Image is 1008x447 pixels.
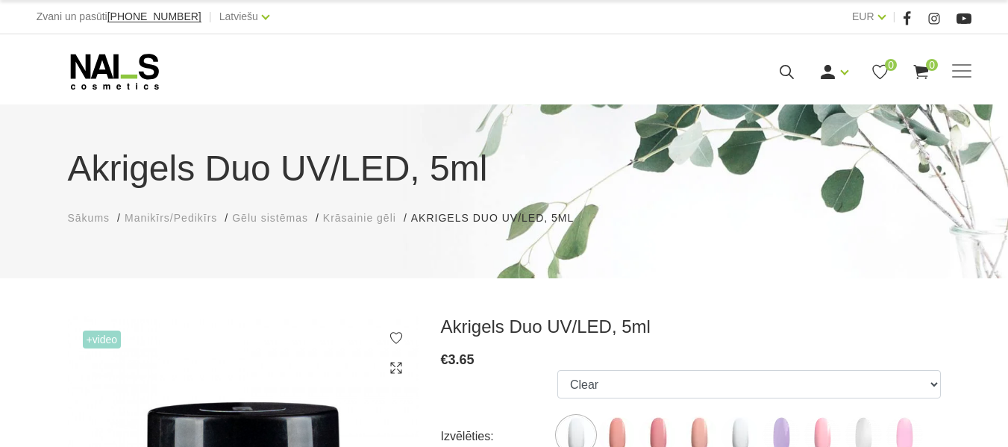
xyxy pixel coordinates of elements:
[232,210,308,226] a: Gēlu sistēmas
[448,352,475,367] span: 3.65
[871,63,889,81] a: 0
[441,316,941,338] h3: Akrigels Duo UV/LED, 5ml
[323,212,396,224] span: Krāsainie gēli
[219,7,258,25] a: Latviešu
[232,212,308,224] span: Gēlu sistēmas
[68,212,110,224] span: Sākums
[441,352,448,367] span: €
[125,210,217,226] a: Manikīrs/Pedikīrs
[893,7,896,26] span: |
[912,63,930,81] a: 0
[83,331,122,348] span: +Video
[926,59,938,71] span: 0
[107,11,201,22] a: [PHONE_NUMBER]
[323,210,396,226] a: Krāsainie gēli
[37,7,201,26] div: Zvani un pasūti
[125,212,217,224] span: Manikīrs/Pedikīrs
[852,7,874,25] a: EUR
[885,59,897,71] span: 0
[209,7,212,26] span: |
[411,210,589,226] li: Akrigels Duo UV/LED, 5ml
[68,210,110,226] a: Sākums
[107,10,201,22] span: [PHONE_NUMBER]
[68,142,941,196] h1: Akrigels Duo UV/LED, 5ml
